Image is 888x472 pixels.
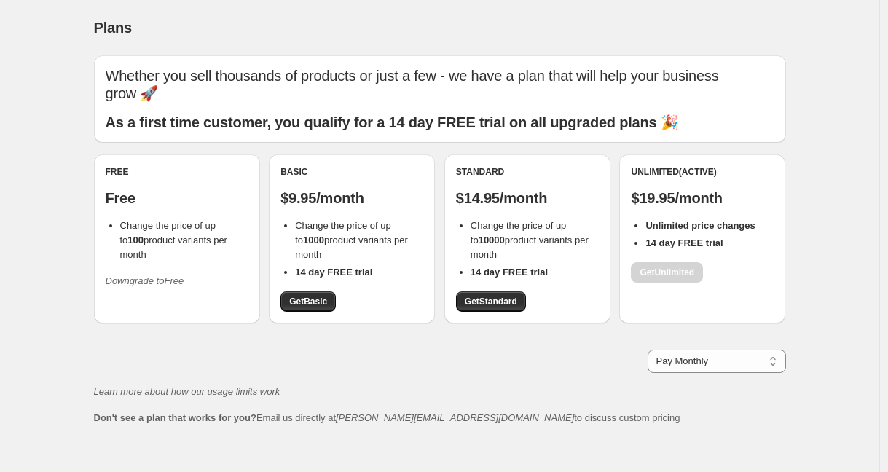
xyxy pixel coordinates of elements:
b: 100 [127,235,144,245]
b: 14 day FREE trial [471,267,548,278]
p: $14.95/month [456,189,599,207]
div: Free [106,166,248,178]
a: Learn more about how our usage limits work [94,386,280,397]
span: Email us directly at to discuss custom pricing [94,412,680,423]
span: Change the price of up to product variants per month [120,220,227,260]
span: Change the price of up to product variants per month [295,220,408,260]
p: $19.95/month [631,189,774,207]
p: Whether you sell thousands of products or just a few - we have a plan that will help your busines... [106,67,774,102]
span: Change the price of up to product variants per month [471,220,589,260]
a: GetBasic [280,291,336,312]
a: [PERSON_NAME][EMAIL_ADDRESS][DOMAIN_NAME] [336,412,574,423]
b: 1000 [303,235,324,245]
a: GetStandard [456,291,526,312]
i: Downgrade to Free [106,275,184,286]
div: Unlimited (Active) [631,166,774,178]
div: Basic [280,166,423,178]
b: 10000 [479,235,505,245]
div: Standard [456,166,599,178]
b: 14 day FREE trial [645,237,723,248]
span: Get Standard [465,296,517,307]
p: Free [106,189,248,207]
span: Get Basic [289,296,327,307]
b: Unlimited price changes [645,220,755,231]
b: 14 day FREE trial [295,267,372,278]
b: Don't see a plan that works for you? [94,412,256,423]
p: $9.95/month [280,189,423,207]
button: Downgrade toFree [97,270,193,293]
b: As a first time customer, you qualify for a 14 day FREE trial on all upgraded plans 🎉 [106,114,679,130]
span: Plans [94,20,132,36]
